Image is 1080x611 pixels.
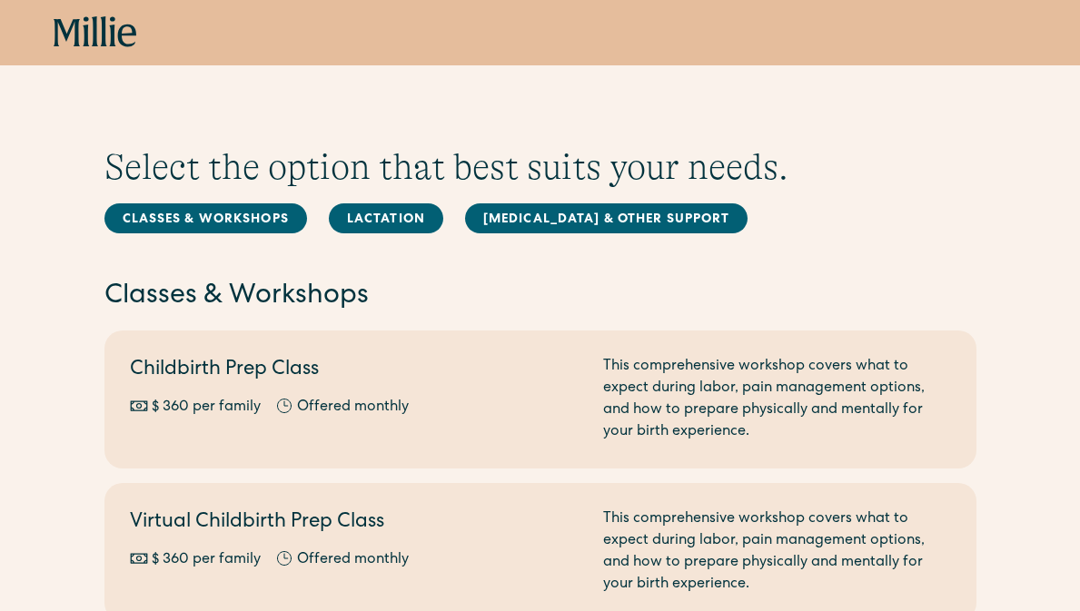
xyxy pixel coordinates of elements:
[130,356,581,386] h2: Childbirth Prep Class
[152,549,261,571] div: $ 360 per family
[152,397,261,419] div: $ 360 per family
[603,356,951,443] div: This comprehensive workshop covers what to expect during labor, pain management options, and how ...
[465,203,748,233] a: [MEDICAL_DATA] & Other Support
[104,330,976,468] a: Childbirth Prep Class$ 360 per familyOffered monthlyThis comprehensive workshop covers what to ex...
[329,203,443,233] a: Lactation
[130,508,581,538] h2: Virtual Childbirth Prep Class
[297,397,409,419] div: Offered monthly
[603,508,951,596] div: This comprehensive workshop covers what to expect during labor, pain management options, and how ...
[104,278,976,316] h2: Classes & Workshops
[104,203,307,233] a: Classes & Workshops
[297,549,409,571] div: Offered monthly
